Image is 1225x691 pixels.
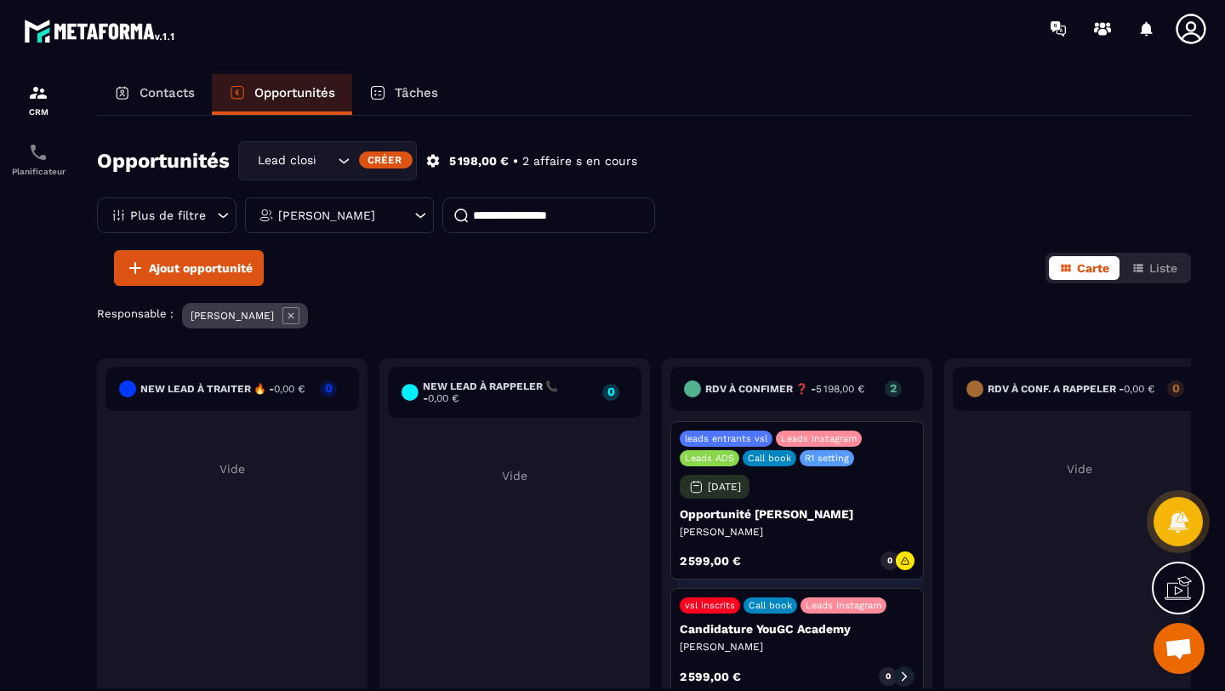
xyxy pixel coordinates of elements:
p: Planificateur [4,167,72,176]
span: 5 198,00 € [816,383,864,395]
p: Plus de filtre [130,209,206,221]
p: Responsable : [97,307,174,320]
p: 0 [320,382,337,394]
img: logo [24,15,177,46]
span: Liste [1149,261,1177,275]
p: 0 [886,671,891,682]
p: Leads Instagram [806,600,881,611]
p: 0 [602,385,619,397]
button: Ajout opportunité [114,250,264,286]
span: Ajout opportunité [149,260,253,277]
p: 2 affaire s en cours [522,153,637,169]
span: Lead closing [254,151,316,170]
p: Candidature YouGC Academy [680,622,914,636]
p: 2 [885,382,902,394]
span: 0,00 € [274,383,305,395]
p: Call book [748,453,791,464]
p: 5 198,00 € [449,153,509,169]
img: scheduler [28,142,48,163]
p: Tâches [395,85,438,100]
p: Vide [388,469,641,483]
p: CRM [4,107,72,117]
p: Opportunité [PERSON_NAME] [680,507,914,521]
p: Leads Instagram [781,433,857,444]
p: vsl inscrits [685,600,735,611]
a: Contacts [97,74,212,115]
input: Search for option [316,151,333,170]
h6: New lead à traiter 🔥 - [140,383,305,395]
p: Opportunités [254,85,335,100]
p: Leads ADS [685,453,734,464]
p: [DATE] [708,481,741,493]
img: formation [28,83,48,103]
span: 0,00 € [1124,383,1154,395]
h6: RDV à conf. A RAPPELER - [988,383,1154,395]
div: Search for option [238,141,417,180]
p: [PERSON_NAME] [191,310,274,322]
p: R1 setting [805,453,849,464]
p: [PERSON_NAME] [680,640,914,654]
span: Carte [1077,261,1109,275]
p: leads entrants vsl [685,433,767,444]
p: [PERSON_NAME] [680,525,914,539]
h6: New lead à RAPPELER 📞 - [423,380,594,404]
p: 0 [1167,382,1184,394]
h2: Opportunités [97,144,230,178]
p: [PERSON_NAME] [278,209,375,221]
p: • [513,153,518,169]
h6: RDV à confimer ❓ - [705,383,864,395]
a: formationformationCRM [4,70,72,129]
a: Tâches [352,74,455,115]
button: Liste [1121,256,1188,280]
p: Contacts [140,85,195,100]
a: schedulerschedulerPlanificateur [4,129,72,189]
a: Opportunités [212,74,352,115]
div: Créer [359,151,413,168]
a: Ouvrir le chat [1154,623,1205,674]
p: 0 [887,555,892,567]
p: 2 599,00 € [680,555,741,567]
p: 2 599,00 € [680,671,741,682]
p: Vide [105,462,359,476]
button: Carte [1049,256,1120,280]
p: Call book [749,600,792,611]
p: Vide [953,462,1206,476]
span: 0,00 € [428,392,459,404]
